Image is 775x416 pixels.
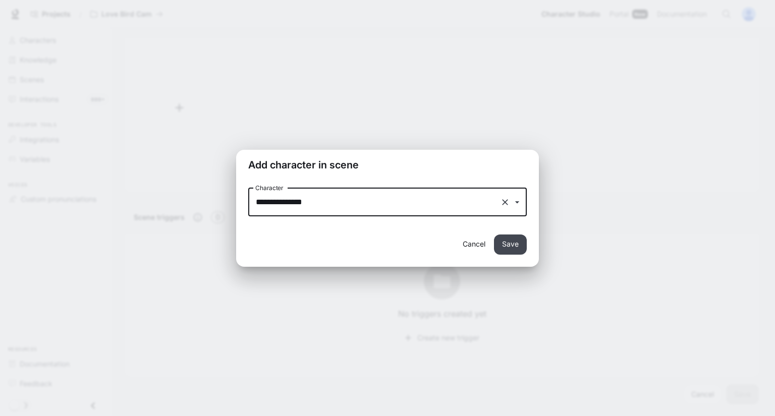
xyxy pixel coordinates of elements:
[255,184,284,192] label: Character
[494,234,527,255] button: Save
[511,196,523,208] button: Open
[458,234,490,255] button: Cancel
[236,150,539,180] h2: Add character in scene
[498,195,512,209] button: Clear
